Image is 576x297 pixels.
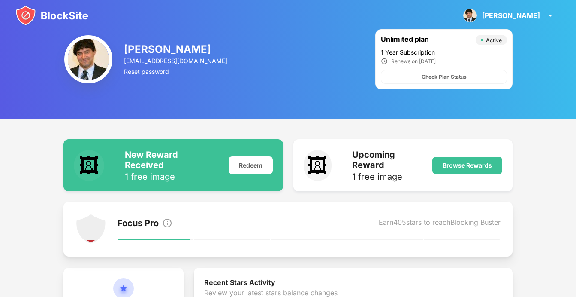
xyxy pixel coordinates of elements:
[422,73,467,81] div: Check Plan Status
[379,218,501,230] div: Earn 405 stars to reach Blocking Buster
[118,218,159,230] div: Focus Pro
[124,68,229,75] div: Reset password
[381,35,471,45] div: Unlimited plan
[391,58,436,64] div: Renews on [DATE]
[124,57,229,64] div: [EMAIL_ADDRESS][DOMAIN_NAME]
[229,156,273,174] div: Redeem
[74,150,104,181] div: 🖼
[352,172,422,181] div: 1 free image
[443,162,492,169] div: Browse Rewards
[64,35,112,83] img: ACg8ocJ8bjL08adrXHKA1V6Qlxja8r3WWScBrkbcbPlzmzQ-YBUYDnDG=s96-c
[304,150,332,181] div: 🖼
[124,43,229,55] div: [PERSON_NAME]
[75,214,106,245] img: points-level-1.svg
[204,278,503,288] div: Recent Stars Activity
[381,49,507,56] div: 1 Year Subscription
[486,37,502,43] div: Active
[125,150,218,170] div: New Reward Received
[381,58,388,65] img: clock_ic.svg
[463,9,477,22] img: ACg8ocJ8bjL08adrXHKA1V6Qlxja8r3WWScBrkbcbPlzmzQ-YBUYDnDG=s96-c
[15,5,88,26] img: blocksite-icon.svg
[125,172,218,181] div: 1 free image
[162,218,172,228] img: info.svg
[352,150,422,170] div: Upcoming Reward
[482,11,540,20] div: [PERSON_NAME]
